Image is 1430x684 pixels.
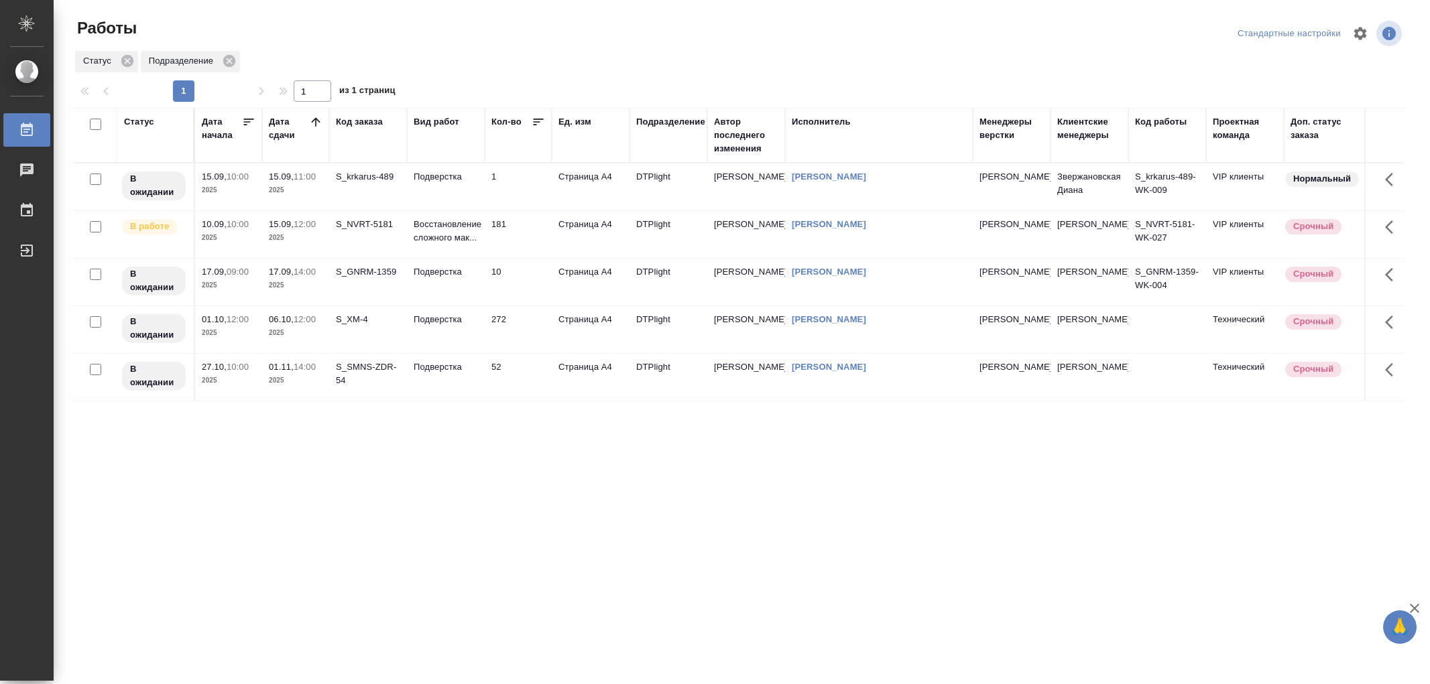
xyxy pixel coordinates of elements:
[792,362,866,372] a: [PERSON_NAME]
[202,231,255,245] p: 2025
[1213,115,1277,142] div: Проектная команда
[202,279,255,292] p: 2025
[269,184,322,197] p: 2025
[1051,354,1128,401] td: [PERSON_NAME]
[141,51,240,72] div: Подразделение
[707,259,785,305] td: [PERSON_NAME]
[1293,362,1333,376] p: Срочный
[130,220,169,233] p: В работе
[1206,354,1284,401] td: Технический
[491,115,522,129] div: Кол-во
[149,54,218,68] p: Подразделение
[294,362,316,372] p: 14:00
[202,219,227,229] p: 10.09,
[74,17,137,39] span: Работы
[1057,115,1122,142] div: Клиентские менеджеры
[202,314,227,324] p: 01.10,
[630,211,707,258] td: DTPlight
[979,265,1044,279] p: [PERSON_NAME]
[1376,21,1405,46] span: Посмотреть информацию
[792,267,866,277] a: [PERSON_NAME]
[552,354,630,401] td: Страница А4
[75,51,138,72] div: Статус
[552,211,630,258] td: Страница А4
[336,218,400,231] div: S_NVRT-5181
[339,82,396,102] span: из 1 страниц
[202,326,255,340] p: 2025
[336,115,383,129] div: Код заказа
[414,313,478,326] p: Подверстка
[630,354,707,401] td: DTPlight
[1128,259,1206,305] td: S_GNRM-1359-WK-004
[636,115,705,129] div: Подразделение
[1293,267,1333,281] p: Срочный
[202,374,255,387] p: 2025
[1344,17,1376,50] span: Настроить таблицу
[1206,163,1284,210] td: VIP клиенты
[979,313,1044,326] p: [PERSON_NAME]
[269,374,322,387] p: 2025
[227,314,249,324] p: 12:00
[1377,354,1409,386] button: Здесь прячутся важные кнопки
[202,267,227,277] p: 17.09,
[269,115,309,142] div: Дата сдачи
[202,184,255,197] p: 2025
[707,211,785,258] td: [PERSON_NAME]
[485,259,552,305] td: 10
[121,218,187,236] div: Исполнитель выполняет работу
[336,170,400,184] div: S_krkarus-489
[294,219,316,229] p: 12:00
[1293,315,1333,328] p: Срочный
[707,354,785,401] td: [PERSON_NAME]
[227,362,249,372] p: 10:00
[294,172,316,182] p: 11:00
[227,219,249,229] p: 10:00
[294,314,316,324] p: 12:00
[1234,23,1344,44] div: split button
[1377,306,1409,338] button: Здесь прячутся важные кнопки
[269,326,322,340] p: 2025
[414,170,478,184] p: Подверстка
[1291,115,1361,142] div: Доп. статус заказа
[1206,306,1284,353] td: Технический
[269,219,294,229] p: 15.09,
[630,163,707,210] td: DTPlight
[792,172,866,182] a: [PERSON_NAME]
[269,231,322,245] p: 2025
[202,172,227,182] p: 15.09,
[1377,259,1409,291] button: Здесь прячутся важные кнопки
[1051,163,1128,210] td: Звержановская Диана
[121,313,187,344] div: Исполнитель назначен, приступать к работе пока рано
[558,115,591,129] div: Ед. изм
[1377,163,1409,196] button: Здесь прячутся важные кнопки
[979,360,1044,374] p: [PERSON_NAME]
[1383,610,1417,644] button: 🙏
[269,172,294,182] p: 15.09,
[792,115,851,129] div: Исполнитель
[121,265,187,297] div: Исполнитель назначен, приступать к работе пока рано
[124,115,154,129] div: Статус
[979,115,1044,142] div: Менеджеры верстки
[269,267,294,277] p: 17.09,
[1377,211,1409,243] button: Здесь прячутся важные кнопки
[485,163,552,210] td: 1
[1293,220,1333,233] p: Срочный
[130,315,178,342] p: В ожидании
[294,267,316,277] p: 14:00
[336,265,400,279] div: S_GNRM-1359
[1128,163,1206,210] td: S_krkarus-489-WK-009
[1051,211,1128,258] td: [PERSON_NAME]
[1293,172,1351,186] p: Нормальный
[792,314,866,324] a: [PERSON_NAME]
[1051,306,1128,353] td: [PERSON_NAME]
[714,115,778,155] div: Автор последнего изменения
[121,170,187,202] div: Исполнитель назначен, приступать к работе пока рано
[202,115,242,142] div: Дата начала
[1051,259,1128,305] td: [PERSON_NAME]
[552,306,630,353] td: Страница А4
[485,211,552,258] td: 181
[552,163,630,210] td: Страница А4
[1135,115,1187,129] div: Код работы
[1206,259,1284,305] td: VIP клиенты
[336,360,400,387] div: S_SMNS-ZDR-54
